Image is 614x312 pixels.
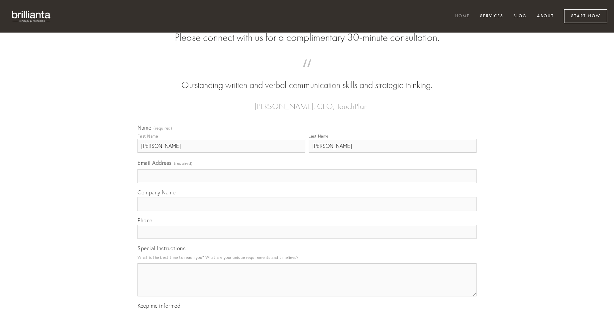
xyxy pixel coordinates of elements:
[533,11,558,22] a: About
[138,189,175,196] span: Company Name
[148,66,466,79] span: “
[174,159,193,168] span: (required)
[148,66,466,92] blockquote: Outstanding written and verbal communication skills and strategic thinking.
[138,124,151,131] span: Name
[451,11,474,22] a: Home
[138,302,180,309] span: Keep me informed
[476,11,508,22] a: Services
[153,126,172,130] span: (required)
[148,92,466,113] figcaption: — [PERSON_NAME], CEO, TouchPlan
[138,245,185,252] span: Special Instructions
[7,7,56,26] img: brillianta - research, strategy, marketing
[138,253,476,262] p: What is the best time to reach you? What are your unique requirements and timelines?
[138,31,476,44] h2: Please connect with us for a complimentary 30-minute consultation.
[509,11,531,22] a: Blog
[309,134,329,139] div: Last Name
[138,217,153,224] span: Phone
[138,159,172,166] span: Email Address
[564,9,607,23] a: Start Now
[138,134,158,139] div: First Name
